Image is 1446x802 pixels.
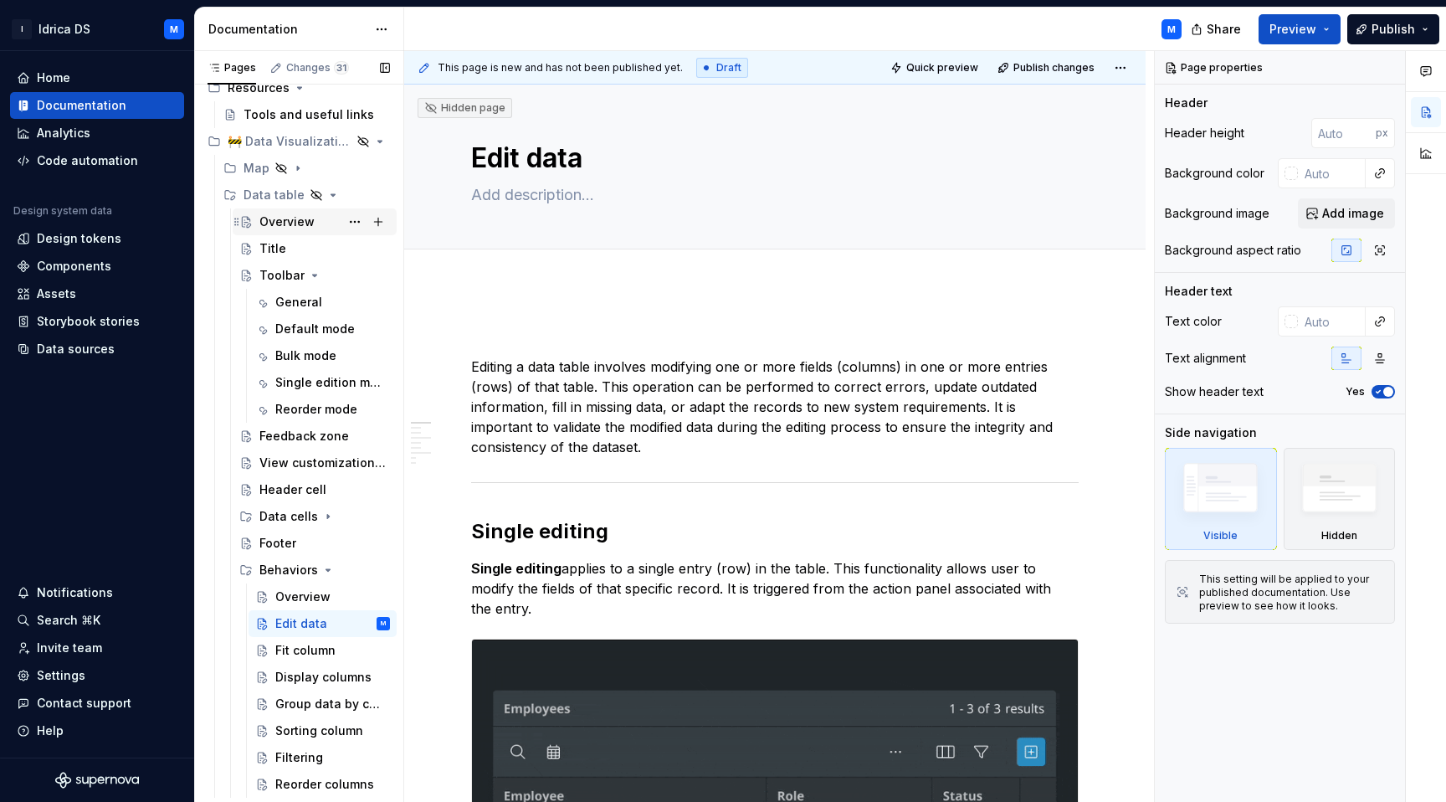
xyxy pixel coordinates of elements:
[10,662,184,689] a: Settings
[37,584,113,601] div: Notifications
[249,584,397,610] a: Overview
[1199,573,1384,613] div: This setting will be applied to your published documentation. Use preview to see how it looks.
[37,612,100,629] div: Search ⌘K
[233,476,397,503] a: Header cell
[259,240,286,257] div: Title
[275,642,336,659] div: Fit column
[10,579,184,606] button: Notifications
[10,635,184,661] a: Invite team
[10,120,184,147] a: Analytics
[275,401,357,418] div: Reorder mode
[249,771,397,798] a: Reorder columns
[38,21,90,38] div: Idrica DS
[1165,313,1222,330] div: Text color
[249,637,397,664] a: Fit column
[1165,424,1257,441] div: Side navigation
[37,97,126,114] div: Documentation
[55,772,139,789] svg: Supernova Logo
[438,61,683,75] span: This page is new and has not been published yet.
[10,147,184,174] a: Code automation
[275,374,387,391] div: Single edition mode
[471,357,1079,457] p: Editing a data table involves modifying one or more fields (columns) in one or more entries (rows...
[10,308,184,335] a: Storybook stories
[10,607,184,634] button: Search ⌘K
[1346,385,1365,398] label: Yes
[233,262,397,289] a: Toolbar
[885,56,986,80] button: Quick preview
[286,61,349,75] div: Changes
[217,155,397,182] div: Map
[37,722,64,739] div: Help
[233,450,397,476] a: View customization Panel
[37,695,131,712] div: Contact support
[259,455,387,471] div: View customization Panel
[275,589,331,605] div: Overview
[259,213,315,230] div: Overview
[1165,448,1277,550] div: Visible
[906,61,978,75] span: Quick preview
[1165,350,1246,367] div: Text alignment
[10,92,184,119] a: Documentation
[1013,61,1095,75] span: Publish changes
[37,69,70,86] div: Home
[37,258,111,275] div: Components
[170,23,178,36] div: M
[275,321,355,337] div: Default mode
[1165,242,1301,259] div: Background aspect ratio
[233,557,397,584] div: Behaviors
[233,423,397,450] a: Feedback zone
[468,138,1075,178] textarea: Edit data
[471,518,1079,545] h2: Single editing
[37,230,121,247] div: Design tokens
[13,204,112,218] div: Design system data
[259,267,305,284] div: Toolbar
[37,285,76,302] div: Assets
[37,667,85,684] div: Settings
[471,560,561,577] strong: Single editing
[249,610,397,637] a: Edit dataM
[233,235,397,262] a: Title
[1347,14,1439,44] button: Publish
[471,558,1079,619] p: applies to a single entry (row) in the table. This functionality allows user to modify the fields...
[37,125,90,141] div: Analytics
[10,64,184,91] a: Home
[1165,205,1269,222] div: Background image
[208,21,367,38] div: Documentation
[217,101,397,128] a: Tools and useful links
[275,615,327,632] div: Edit data
[259,508,318,525] div: Data cells
[244,106,374,123] div: Tools and useful links
[233,530,397,557] a: Footer
[381,615,386,632] div: M
[1167,23,1176,36] div: M
[1311,118,1376,148] input: Auto
[1165,125,1244,141] div: Header height
[1165,383,1264,400] div: Show header text
[1372,21,1415,38] span: Publish
[424,101,505,115] div: Hidden page
[201,75,397,101] div: Resources
[228,133,351,150] div: 🚧 Data Visualization
[1165,165,1264,182] div: Background color
[249,316,397,342] a: Default mode
[10,336,184,362] a: Data sources
[1376,126,1388,140] p: px
[37,640,102,656] div: Invite team
[1298,306,1366,337] input: Auto
[37,152,138,169] div: Code automation
[275,347,336,364] div: Bulk mode
[10,225,184,252] a: Design tokens
[249,744,397,771] a: Filtering
[1207,21,1241,38] span: Share
[244,160,269,177] div: Map
[10,690,184,717] button: Contact support
[249,342,397,369] a: Bulk mode
[259,562,318,578] div: Behaviors
[1298,158,1366,188] input: Auto
[275,749,323,766] div: Filtering
[10,280,184,307] a: Assets
[249,289,397,316] a: General
[1259,14,1341,44] button: Preview
[10,717,184,744] button: Help
[37,313,140,330] div: Storybook stories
